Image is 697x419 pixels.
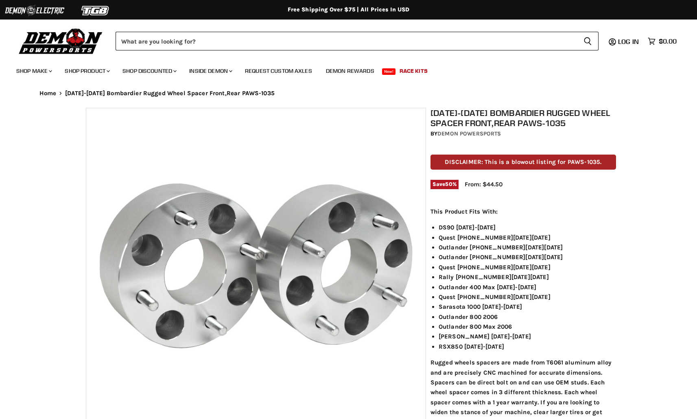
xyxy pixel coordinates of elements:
[439,342,616,351] li: RSX850 [DATE]-[DATE]
[16,26,105,55] img: Demon Powersports
[439,223,616,232] li: DS90 [DATE]-[DATE]
[437,130,501,137] a: Demon Powersports
[116,63,181,79] a: Shop Discounted
[382,68,396,75] span: New!
[614,38,644,45] a: Log in
[320,63,380,79] a: Demon Rewards
[65,90,275,97] span: [DATE]-[DATE] Bombardier Rugged Wheel Spacer Front,Rear PAWS-1035
[4,3,65,18] img: Demon Electric Logo 2
[439,242,616,252] li: Outlander [PHONE_NUMBER][DATE][DATE]
[439,282,616,292] li: Outlander 400 Max [DATE]-[DATE]
[439,262,616,272] li: Quest [PHONE_NUMBER][DATE][DATE]
[577,32,599,50] button: Search
[430,155,616,170] p: DISCLAIMER: This is a blowout listing for PAWS-1035.
[59,63,115,79] a: Shop Product
[439,233,616,242] li: Quest [PHONE_NUMBER][DATE][DATE]
[65,3,126,18] img: TGB Logo 2
[39,90,57,97] a: Home
[23,6,674,13] div: Free Shipping Over $75 | All Prices In USD
[465,181,503,188] span: From: $44.50
[439,272,616,282] li: Rally [PHONE_NUMBER][DATE][DATE]
[439,302,616,312] li: Sarasota 1000 [DATE]-[DATE]
[116,32,577,50] input: Search
[116,32,599,50] form: Product
[439,292,616,302] li: Quest [PHONE_NUMBER][DATE][DATE]
[445,181,452,187] span: 50
[659,37,677,45] span: $0.00
[439,252,616,262] li: Outlander [PHONE_NUMBER][DATE][DATE]
[430,207,616,216] p: This Product Fits With:
[10,59,675,79] ul: Main menu
[644,35,681,47] a: $0.00
[439,332,616,341] li: [PERSON_NAME] [DATE]-[DATE]
[23,90,674,97] nav: Breadcrumbs
[183,63,237,79] a: Inside Demon
[439,312,616,322] li: Outlander 800 2006
[393,63,434,79] a: Race Kits
[430,180,459,189] span: Save %
[10,63,57,79] a: Shop Make
[430,129,616,138] div: by
[439,322,616,332] li: Outlander 800 Max 2006
[430,108,616,128] h1: [DATE]-[DATE] Bombardier Rugged Wheel Spacer Front,Rear PAWS-1035
[239,63,318,79] a: Request Custom Axles
[618,37,639,46] span: Log in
